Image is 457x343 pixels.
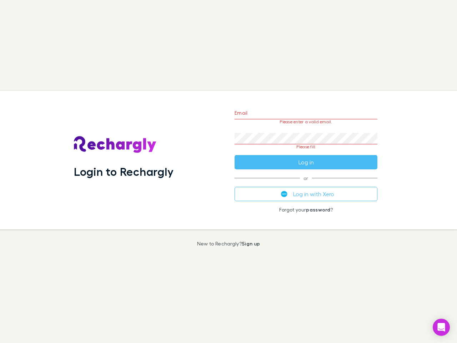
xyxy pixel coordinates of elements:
button: Log in [235,155,377,169]
img: Xero's logo [281,191,287,197]
a: password [306,207,330,213]
p: Please fill [235,144,377,149]
div: Open Intercom Messenger [433,319,450,336]
p: Please enter a valid email. [235,119,377,124]
a: Sign up [242,240,260,247]
img: Rechargly's Logo [74,136,157,153]
button: Log in with Xero [235,187,377,201]
h1: Login to Rechargly [74,165,174,178]
p: New to Rechargly? [197,241,260,247]
p: Forgot your ? [235,207,377,213]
